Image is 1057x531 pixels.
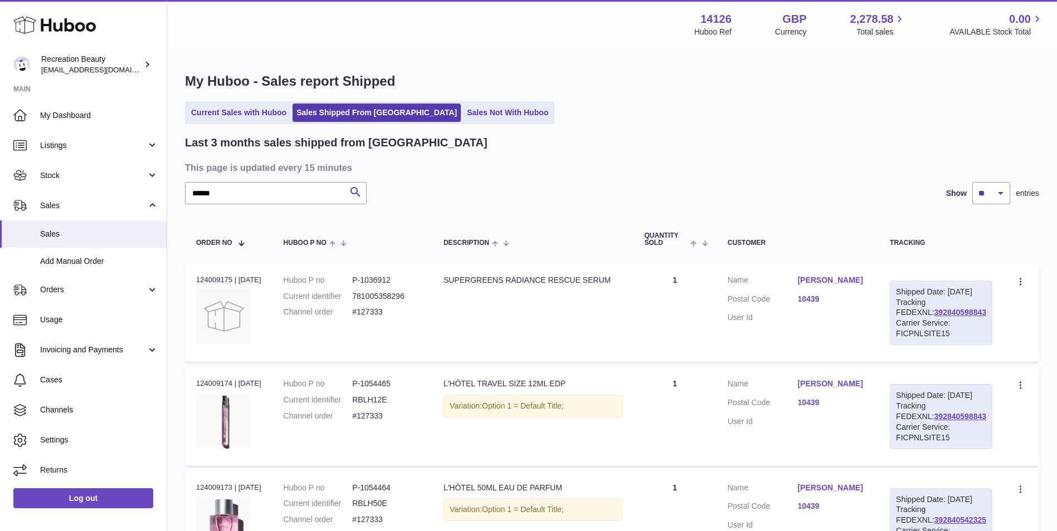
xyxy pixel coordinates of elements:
[352,307,421,317] dd: #127333
[40,200,147,211] span: Sales
[196,392,252,450] img: L_Hotel12mlEDP.jpg
[728,294,798,307] dt: Postal Code
[463,104,552,122] a: Sales Not With Huboo
[444,395,622,417] div: Variation:
[949,27,1044,37] span: AVAILABLE Stock Total
[40,375,158,385] span: Cases
[284,498,353,509] dt: Current identifier
[293,104,461,122] a: Sales Shipped From [GEOGRAPHIC_DATA]
[934,515,986,524] a: 392840542325
[775,27,807,37] div: Currency
[40,140,147,151] span: Listings
[352,291,421,302] dd: 781005358296
[13,56,30,73] img: customercare@recreationbeauty.com
[645,232,688,247] span: Quantity Sold
[40,229,158,239] span: Sales
[40,314,158,325] span: Usage
[890,384,992,449] div: Tracking FEDEXNL:
[284,378,353,389] dt: Huboo P no
[728,501,798,514] dt: Postal Code
[352,395,421,405] dd: RBLH12E
[896,390,986,401] div: Shipped Date: [DATE]
[40,110,158,121] span: My Dashboard
[185,135,488,150] h2: Last 3 months sales shipped from [GEOGRAPHIC_DATA]
[444,239,489,247] span: Description
[797,378,868,389] a: [PERSON_NAME]
[890,239,992,247] div: Tracking
[41,65,164,74] span: [EMAIL_ADDRESS][DOMAIN_NAME]
[185,161,1036,174] h3: This page is updated every 15 minutes
[196,483,261,493] div: 124009173 | [DATE]
[949,12,1044,37] a: 0.00 AVAILABLE Stock Total
[890,281,992,345] div: Tracking FEDEXNL:
[934,308,986,317] a: 392840598843
[1009,12,1031,27] span: 0.00
[797,397,868,408] a: 10439
[185,72,1039,90] h1: My Huboo - Sales report Shipped
[40,465,158,475] span: Returns
[284,411,353,421] dt: Channel order
[284,483,353,493] dt: Huboo P no
[728,483,798,496] dt: Name
[444,483,622,493] div: L'HÔTEL 50ML EAU DE PARFUM
[352,514,421,525] dd: #127333
[1016,188,1039,199] span: entries
[934,412,986,421] a: 392840598843
[856,27,906,37] span: Total sales
[444,378,622,389] div: L'HÔTEL TRAVEL SIZE 12ML EDP
[187,104,290,122] a: Current Sales with Huboo
[284,307,353,317] dt: Channel order
[352,275,421,286] dd: P-1036912
[40,435,158,445] span: Settings
[444,498,622,521] div: Variation:
[284,514,353,525] dt: Channel order
[444,275,622,286] div: SUPERGREENS RADIANCE RESCUE SERUM
[728,239,868,247] div: Customer
[634,264,717,362] td: 1
[782,12,806,27] strong: GBP
[850,12,907,37] a: 2,278.58 Total sales
[196,378,261,389] div: 124009174 | [DATE]
[352,411,421,421] dd: #127333
[896,287,986,297] div: Shipped Date: [DATE]
[728,312,798,323] dt: User Id
[728,275,798,288] dt: Name
[196,288,252,344] img: no-photo.jpg
[284,395,353,405] dt: Current identifier
[40,345,147,355] span: Invoicing and Payments
[850,12,894,27] span: 2,278.58
[40,256,158,267] span: Add Manual Order
[482,505,564,514] span: Option 1 = Default Title;
[482,401,564,410] span: Option 1 = Default Title;
[728,416,798,427] dt: User Id
[946,188,967,199] label: Show
[728,378,798,392] dt: Name
[694,27,732,37] div: Huboo Ref
[196,275,261,285] div: 124009175 | [DATE]
[13,488,153,508] a: Log out
[284,291,353,302] dt: Current identifier
[797,294,868,304] a: 10439
[728,397,798,411] dt: Postal Code
[797,501,868,512] a: 10439
[40,284,147,295] span: Orders
[40,405,158,415] span: Channels
[728,520,798,530] dt: User Id
[797,483,868,493] a: [PERSON_NAME]
[352,378,421,389] dd: P-1054465
[352,483,421,493] dd: P-1054464
[196,239,232,247] span: Order No
[896,494,986,505] div: Shipped Date: [DATE]
[700,12,732,27] strong: 14126
[284,275,353,286] dt: Huboo P no
[352,498,421,509] dd: RBLH50E
[41,54,142,75] div: Recreation Beauty
[896,318,986,339] div: Carrier Service: FICPNLSITE15
[40,170,147,181] span: Stock
[797,275,868,286] a: [PERSON_NAME]
[634,367,717,465] td: 1
[896,422,986,443] div: Carrier Service: FICPNLSITE15
[284,239,327,247] span: Huboo P no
